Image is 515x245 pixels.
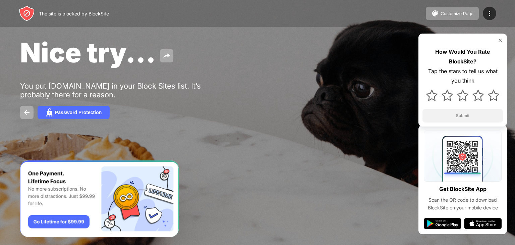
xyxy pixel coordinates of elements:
img: google-play.svg [424,218,461,229]
button: Customize Page [426,7,479,20]
img: qrcode.svg [424,131,502,182]
div: Scan the QR code to download BlockSite on your mobile device [424,196,502,211]
img: rate-us-close.svg [498,38,503,43]
img: star.svg [488,90,499,101]
div: How Would You Rate BlockSite? [422,47,503,66]
span: Nice try... [20,36,156,69]
div: The site is blocked by BlockSite [39,11,109,16]
button: Password Protection [38,106,110,119]
img: pallet.svg [431,9,439,17]
div: Get BlockSite App [439,184,487,194]
img: share.svg [163,52,171,60]
img: star.svg [472,90,484,101]
img: header-logo.svg [19,5,35,21]
button: Submit [422,109,503,122]
img: star.svg [457,90,468,101]
img: menu-icon.svg [485,9,494,17]
img: star.svg [442,90,453,101]
div: Customize Page [441,11,473,16]
div: Tap the stars to tell us what you think [422,66,503,86]
img: password.svg [46,108,54,116]
div: Password Protection [55,110,102,115]
img: back.svg [23,108,31,116]
img: star.svg [426,90,438,101]
iframe: Banner [20,160,179,237]
img: app-store.svg [464,218,502,229]
div: You put [DOMAIN_NAME] in your Block Sites list. It’s probably there for a reason. [20,82,227,99]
